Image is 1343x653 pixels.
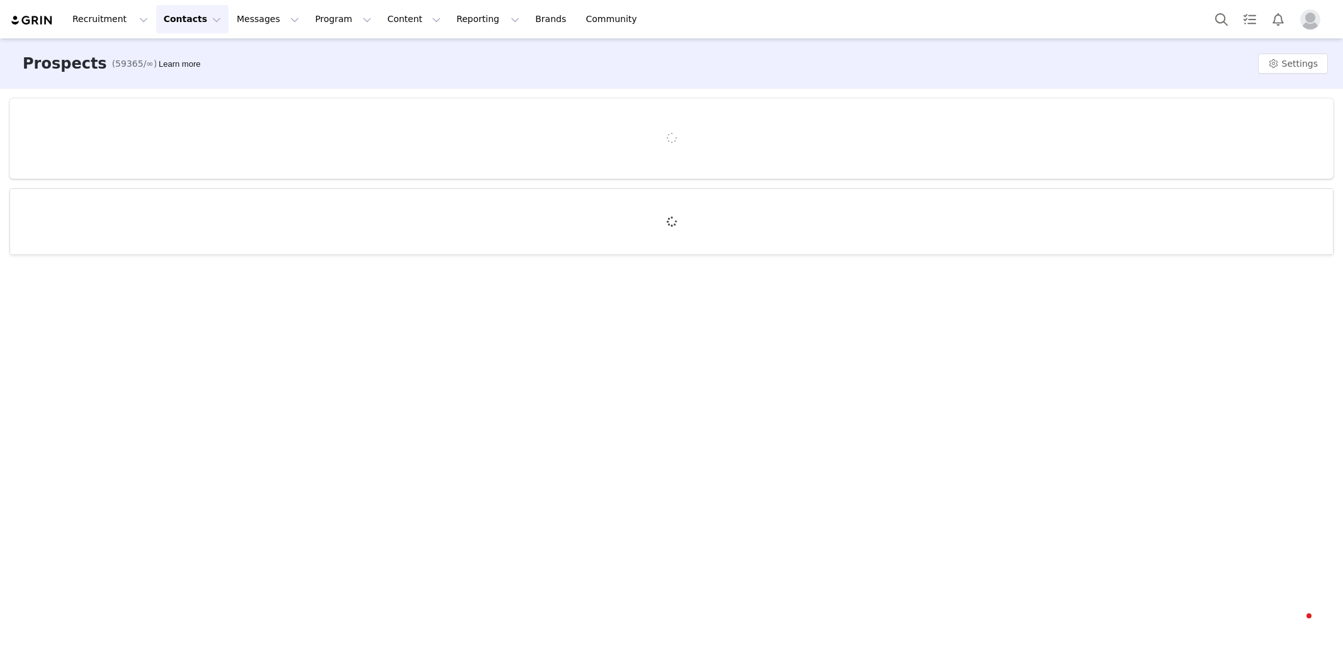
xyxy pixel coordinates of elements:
[156,58,203,71] div: Tooltip anchor
[1281,610,1312,640] iframe: Intercom live chat
[1293,9,1333,30] button: Profile
[10,14,54,26] img: grin logo
[449,5,527,33] button: Reporting
[1300,9,1320,30] img: placeholder-profile.jpg
[112,57,157,71] span: (59365/∞)
[380,5,448,33] button: Content
[1236,5,1264,33] a: Tasks
[528,5,577,33] a: Brands
[579,5,650,33] a: Community
[23,52,107,75] h3: Prospects
[1208,5,1235,33] button: Search
[65,5,156,33] button: Recruitment
[229,5,307,33] button: Messages
[156,5,229,33] button: Contacts
[1264,5,1292,33] button: Notifications
[1258,54,1328,74] button: Settings
[307,5,379,33] button: Program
